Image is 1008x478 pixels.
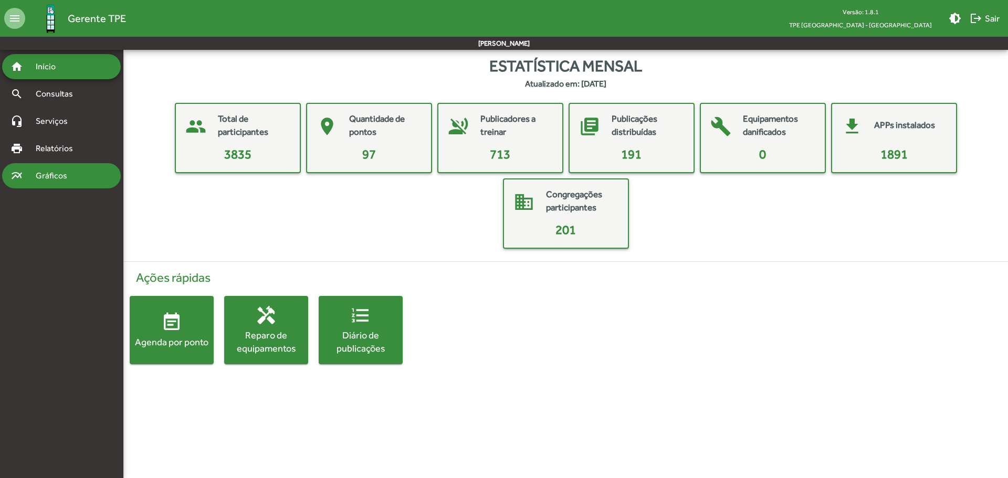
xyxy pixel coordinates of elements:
span: 0 [759,147,766,161]
span: 191 [621,147,642,161]
span: 713 [490,147,510,161]
mat-icon: place [311,111,343,142]
mat-card-title: Publicadores a treinar [480,112,552,139]
mat-card-title: Total de participantes [218,112,289,139]
span: 201 [555,222,576,237]
span: Relatórios [29,142,87,155]
mat-card-title: Quantidade de pontos [349,112,421,139]
mat-icon: search [10,88,23,100]
span: Gerente TPE [68,10,126,27]
mat-icon: multiline_chart [10,169,23,182]
mat-icon: brightness_medium [949,12,961,25]
mat-icon: event_note [161,312,182,333]
div: Reparo de equipamentos [224,328,308,355]
span: 97 [362,147,376,161]
mat-icon: get_app [836,111,868,142]
div: Versão: 1.8.1 [781,5,940,18]
div: Agenda por ponto [130,335,214,348]
button: Reparo de equipamentos [224,296,308,364]
mat-icon: voice_over_off [443,111,474,142]
span: Serviços [29,115,82,128]
mat-icon: format_list_numbered [350,305,371,326]
span: Estatística mensal [489,54,642,78]
mat-card-title: Publicações distribuídas [612,112,683,139]
button: Sair [965,9,1004,28]
button: Agenda por ponto [130,296,214,364]
mat-card-title: Congregações participantes [546,188,617,215]
span: Gráficos [29,169,81,182]
mat-icon: logout [970,12,982,25]
mat-icon: people [180,111,212,142]
mat-icon: handyman [256,305,277,326]
a: Gerente TPE [25,2,126,36]
strong: Atualizado em: [DATE] [525,78,606,90]
span: Início [29,60,71,73]
mat-card-title: Equipamentos danificados [743,112,814,139]
mat-icon: menu [4,8,25,29]
mat-icon: home [10,60,23,73]
span: TPE [GEOGRAPHIC_DATA] - [GEOGRAPHIC_DATA] [781,18,940,31]
mat-icon: headset_mic [10,115,23,128]
span: 3835 [224,147,251,161]
mat-icon: print [10,142,23,155]
h4: Ações rápidas [130,270,1002,285]
span: 1891 [880,147,908,161]
mat-icon: build [705,111,737,142]
button: Diário de publicações [319,296,403,364]
mat-icon: domain [508,186,540,218]
mat-icon: library_books [574,111,605,142]
img: Logo [34,2,68,36]
div: Diário de publicações [319,328,403,355]
span: Sair [970,9,1000,28]
span: Consultas [29,88,87,100]
mat-card-title: APPs instalados [874,119,935,132]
